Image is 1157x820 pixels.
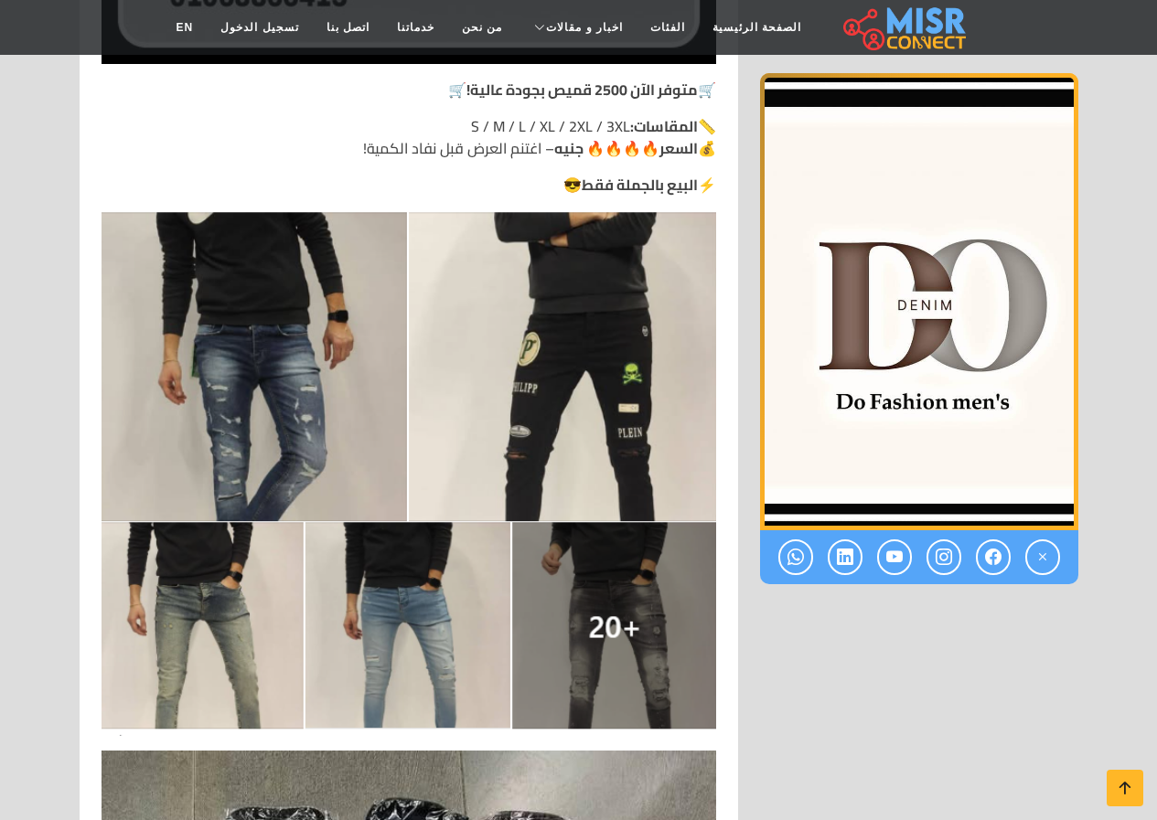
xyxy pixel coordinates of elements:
[843,5,966,50] img: main.misr_connect
[102,115,716,159] p: 📏 S / M / L / XL / 2XL / 3XL 💰 – اغتنم العرض قبل نفاد الكمية!
[554,134,698,162] strong: السعر🔥🔥🔥🔥 جنيه
[630,112,698,140] strong: المقاسات:
[466,76,698,103] strong: متوفر الآن 2500 قميص بجودة عالية!
[383,10,448,45] a: خدماتنا
[699,10,815,45] a: الصفحة الرئيسية
[313,10,383,45] a: اتصل بنا
[102,174,716,196] p: ⚡ 😎
[163,10,208,45] a: EN
[760,73,1078,530] img: دو جينز
[207,10,312,45] a: تسجيل الدخول
[637,10,699,45] a: الفئات
[760,73,1078,530] div: 1 / 1
[102,79,716,101] p: 🛒 🛒
[448,10,516,45] a: من نحن
[546,19,623,36] span: اخبار و مقالات
[516,10,637,45] a: اخبار و مقالات
[582,171,698,198] strong: البيع بالجملة فقط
